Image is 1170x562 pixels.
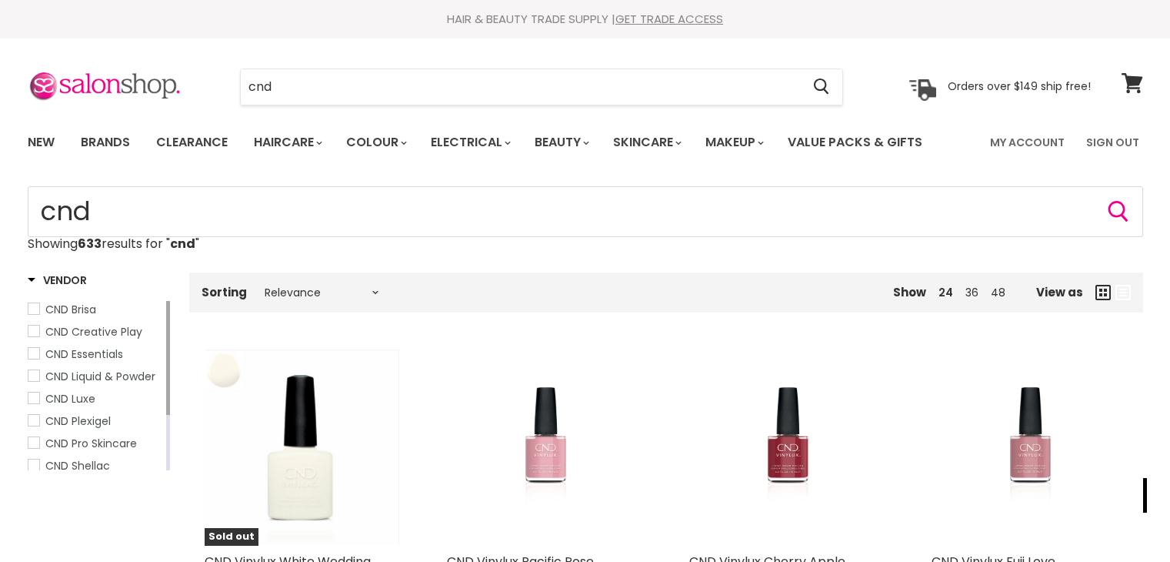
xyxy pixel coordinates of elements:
span: View as [1036,286,1083,299]
a: CND Brisa [28,301,163,318]
a: My Account [981,126,1074,159]
h3: Vendor [28,273,87,288]
p: Showing results for " " [28,237,1143,251]
nav: Main [8,120,1162,165]
a: CND Plexigel [28,413,163,430]
input: Search [241,69,802,105]
a: CND Vinylux White WeddingSold out [205,350,401,546]
button: Search [1106,199,1131,224]
a: CND Vinylux Fuji Love [932,350,1128,546]
span: CND Pro Skincare [45,436,137,451]
a: CND Liquid & Powder [28,368,163,385]
a: CND Vinylux Cherry Apple [689,350,885,546]
a: Makeup [694,126,773,159]
a: CND Pro Skincare [28,435,163,452]
img: CND Vinylux Pacific Rose [474,350,615,546]
a: CND Luxe [28,390,163,407]
p: Orders over $149 ship free! [948,79,1091,93]
a: Skincare [602,126,691,159]
label: Sorting [202,286,247,299]
a: CND Essentials [28,346,163,363]
a: Beauty [523,126,598,159]
strong: cnd [170,235,195,253]
span: Show [893,284,926,300]
a: Value Packs & Gifts [776,126,934,159]
a: 48 [991,285,1005,300]
span: CND Essentials [45,346,123,362]
span: CND Plexigel [45,413,111,429]
span: CND Creative Play [45,324,142,340]
a: GET TRADE ACCESS [615,11,723,27]
a: Colour [335,126,416,159]
form: Product [28,186,1143,237]
a: Clearance [145,126,239,159]
a: New [16,126,66,159]
span: CND Luxe [45,391,95,406]
ul: Main menu [16,120,958,165]
a: CND Creative Play [28,323,163,340]
div: HAIR & BEAUTY TRADE SUPPLY | [8,12,1162,27]
span: CND Liquid & Powder [45,369,155,384]
a: Brands [69,126,142,159]
a: CND Shellac [28,457,163,474]
span: Sold out [205,528,258,546]
a: Electrical [419,126,520,159]
a: 36 [965,285,978,300]
input: Search [28,186,1143,237]
form: Product [240,69,843,105]
a: Haircare [242,126,332,159]
a: 24 [938,285,953,300]
span: CND Brisa [45,302,96,317]
a: CND Vinylux Pacific Rose [447,350,643,546]
strong: 633 [78,235,102,253]
button: Search [802,69,842,105]
a: Sign Out [1077,126,1148,159]
span: CND Shellac [45,458,110,473]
